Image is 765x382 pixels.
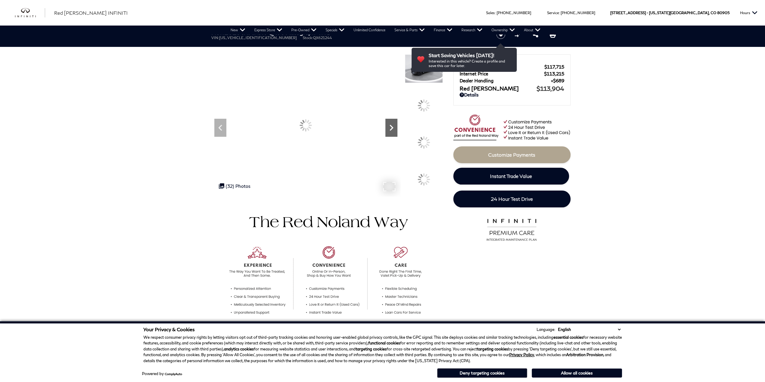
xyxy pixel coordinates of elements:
[509,352,534,357] a: Privacy Policy
[390,26,429,35] a: Service & Parts
[497,11,531,15] a: [PHONE_NUMBER]
[537,328,555,332] div: Language:
[460,71,544,76] span: Internet Price
[460,78,551,83] span: Dealer Handling
[165,372,182,376] a: ComplyAuto
[321,26,349,35] a: Specials
[477,347,508,351] strong: targeting cookies
[219,35,297,40] span: [US_VEHICLE_IDENTIFICATION_NUMBER]
[553,335,583,340] strong: essential cookies
[457,26,487,35] a: Research
[514,30,523,39] button: Compare Vehicle
[214,119,226,137] div: Previous
[551,78,564,83] span: $689
[250,26,287,35] a: Express Store
[453,246,571,341] iframe: YouTube video player
[491,196,533,202] span: 24 Hour Test Drive
[216,180,253,192] div: (32) Photos
[490,173,532,179] span: Instant Trade Value
[486,11,495,15] span: Sales
[453,146,571,163] a: Customize Payments
[544,64,564,69] span: $117,715
[142,372,182,376] div: Powered by
[368,341,400,345] strong: functional cookies
[566,352,603,357] strong: Arbitration Provision
[437,368,527,378] button: Deny targeting cookies
[143,335,622,364] p: We respect consumer privacy rights by letting visitors opt out of third-party tracking cookies an...
[226,26,250,35] a: New
[211,35,219,40] span: VIN:
[460,64,544,69] span: MSRP
[460,78,564,83] a: Dealer Handling $689
[495,11,496,15] span: :
[488,152,535,157] span: Customize Payments
[224,347,254,351] strong: analytics cookies
[313,35,332,40] span: QX621244
[559,11,560,15] span: :
[303,35,313,40] span: Stock:
[54,9,128,17] a: Red [PERSON_NAME] INFINITI
[226,26,545,35] nav: Main Navigation
[15,8,45,18] img: INFINITI
[143,326,195,332] span: Your Privacy & Cookies
[429,26,457,35] a: Finance
[287,26,321,35] a: Pre-Owned
[460,92,564,97] a: Details
[460,64,564,69] a: MSRP $117,715
[556,326,622,332] select: Language Select
[547,11,559,15] span: Service
[15,8,45,18] a: infiniti
[453,168,569,185] a: Instant Trade Value
[519,26,545,35] a: About
[54,10,128,16] span: Red [PERSON_NAME] INFINITI
[487,26,519,35] a: Ownership
[460,85,564,92] a: Red [PERSON_NAME] $113,904
[453,191,571,207] a: 24 Hour Test Drive
[356,347,387,351] strong: targeting cookies
[460,85,537,92] span: Red [PERSON_NAME]
[405,54,443,83] img: New 2026 2T DYNAMIC META INFINITI Autograph 4WD image 4
[537,85,564,92] span: $113,904
[610,11,730,15] a: [STREET_ADDRESS] • [US_STATE][GEOGRAPHIC_DATA], CO 80905
[385,119,397,137] div: Next
[349,26,390,35] a: Unlimited Confidence
[532,368,622,377] button: Allow all cookies
[561,11,595,15] a: [PHONE_NUMBER]
[482,217,541,241] img: infinitipremiumcare.png
[544,71,564,76] span: $113,215
[460,71,564,76] a: Internet Price $113,215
